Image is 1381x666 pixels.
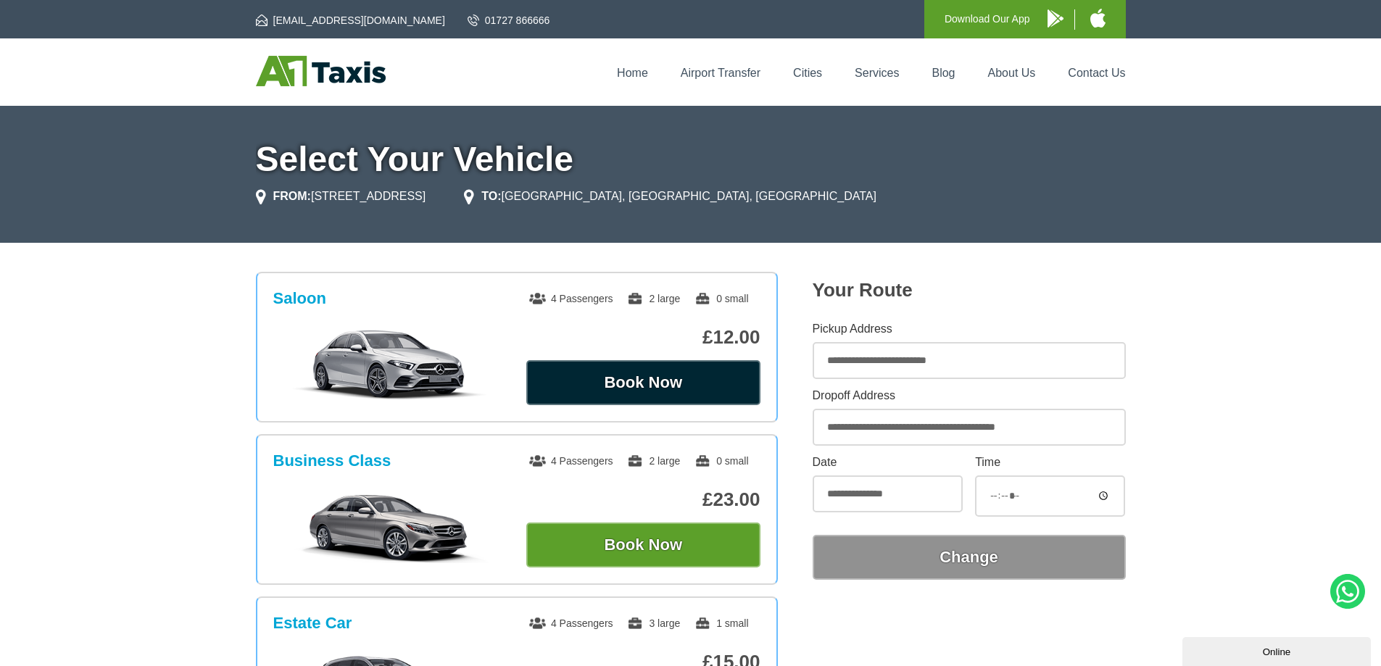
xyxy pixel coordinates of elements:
label: Pickup Address [813,323,1126,335]
li: [GEOGRAPHIC_DATA], [GEOGRAPHIC_DATA], [GEOGRAPHIC_DATA] [464,188,876,205]
h1: Select Your Vehicle [256,142,1126,177]
li: [STREET_ADDRESS] [256,188,426,205]
h2: Your Route [813,279,1126,301]
label: Date [813,457,963,468]
img: Saloon [281,328,499,401]
img: Business Class [281,491,499,563]
a: Contact Us [1068,67,1125,79]
label: Dropoff Address [813,390,1126,401]
button: Book Now [526,360,760,405]
a: Cities [793,67,822,79]
a: Services [855,67,899,79]
iframe: chat widget [1182,634,1374,666]
a: [EMAIL_ADDRESS][DOMAIN_NAME] [256,13,445,28]
a: About Us [988,67,1036,79]
h3: Estate Car [273,614,352,633]
img: A1 Taxis St Albans LTD [256,56,386,86]
span: 4 Passengers [529,617,613,629]
span: 4 Passengers [529,293,613,304]
span: 1 small [694,617,748,629]
button: Book Now [526,523,760,567]
span: 4 Passengers [529,455,613,467]
a: Home [617,67,648,79]
a: Blog [932,67,955,79]
p: £23.00 [526,488,760,511]
strong: TO: [481,190,501,202]
h3: Business Class [273,451,391,470]
label: Time [975,457,1125,468]
strong: FROM: [273,190,311,202]
span: 2 large [627,293,680,304]
span: 0 small [694,455,748,467]
h3: Saloon [273,289,326,308]
a: Airport Transfer [681,67,760,79]
button: Change [813,535,1126,580]
span: 0 small [694,293,748,304]
span: 2 large [627,455,680,467]
img: A1 Taxis Android App [1048,9,1063,28]
p: Download Our App [945,10,1030,28]
a: 01727 866666 [468,13,550,28]
p: £12.00 [526,326,760,349]
span: 3 large [627,617,680,629]
img: A1 Taxis iPhone App [1090,9,1106,28]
